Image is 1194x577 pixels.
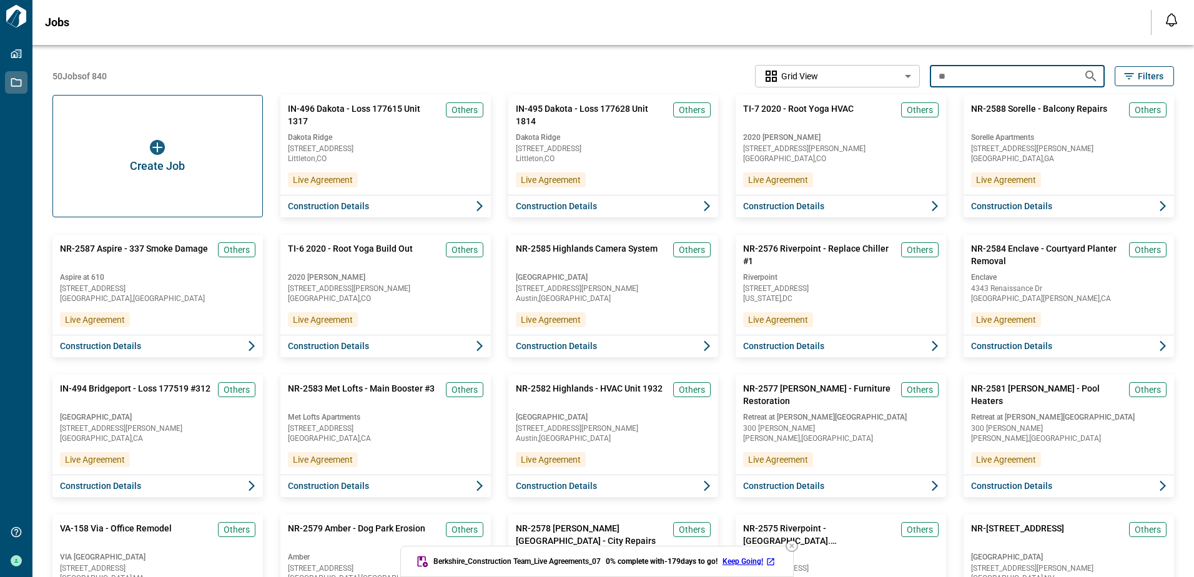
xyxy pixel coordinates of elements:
[288,272,483,282] span: 2020 [PERSON_NAME]
[288,200,369,212] span: Construction Details
[971,412,1167,422] span: Retreat at [PERSON_NAME][GEOGRAPHIC_DATA]
[679,104,705,116] span: Others
[288,552,483,562] span: Amber
[516,145,711,152] span: [STREET_ADDRESS]
[516,132,711,142] span: Dakota Ridge
[288,340,369,352] span: Construction Details
[971,272,1167,282] span: Enclave
[516,102,669,127] span: IN-495 Dakota - Loss 177628 Unit 1814
[516,200,597,212] span: Construction Details
[743,412,939,422] span: Retreat at [PERSON_NAME][GEOGRAPHIC_DATA]
[964,335,1174,357] button: Construction Details
[976,313,1036,326] span: Live Agreement
[1115,66,1174,86] button: Filters
[516,155,711,162] span: Littleton , CO
[65,313,125,326] span: Live Agreement
[781,70,818,82] span: Grid View
[743,565,939,572] span: [STREET_ADDRESS]
[293,174,353,186] span: Live Agreement
[743,480,824,492] span: Construction Details
[451,523,478,536] span: Others
[130,160,185,172] span: Create Job
[516,382,663,407] span: NR-2582 Highlands - HVAC Unit 1932
[743,242,896,267] span: NR-2576 Riverpoint - Replace Chiller #1
[743,295,939,302] span: [US_STATE] , DC
[1162,10,1182,30] button: Open notification feed
[748,453,808,466] span: Live Agreement
[224,244,250,256] span: Others
[743,200,824,212] span: Construction Details
[288,102,441,127] span: IN-496 Dakota - Loss 177615 Unit 1317
[288,155,483,162] span: Littleton , CO
[976,453,1036,466] span: Live Agreement
[516,425,711,432] span: [STREET_ADDRESS][PERSON_NAME]
[971,565,1167,572] span: [STREET_ADDRESS][PERSON_NAME]
[516,295,711,302] span: Austin , [GEOGRAPHIC_DATA]
[280,335,491,357] button: Construction Details
[224,523,250,536] span: Others
[679,523,705,536] span: Others
[743,340,824,352] span: Construction Details
[971,552,1167,562] span: [GEOGRAPHIC_DATA]
[288,382,435,407] span: NR-2583 Met Lofts - Main Booster #3
[516,480,597,492] span: Construction Details
[1138,70,1163,82] span: Filters
[679,244,705,256] span: Others
[224,383,250,396] span: Others
[60,552,255,562] span: VIA [GEOGRAPHIC_DATA]
[971,340,1052,352] span: Construction Details
[748,174,808,186] span: Live Agreement
[60,340,141,352] span: Construction Details
[288,565,483,572] span: [STREET_ADDRESS]
[280,475,491,497] button: Construction Details
[971,285,1167,292] span: 4343 Renaissance Dr
[1078,64,1103,89] button: Search jobs
[743,132,939,142] span: 2020 [PERSON_NAME]
[288,522,425,547] span: NR-2579 Amber - Dog Park Erosion
[743,285,939,292] span: [STREET_ADDRESS]
[288,425,483,432] span: [STREET_ADDRESS]
[516,242,658,267] span: NR-2585 Highlands Camera System
[60,425,255,432] span: [STREET_ADDRESS][PERSON_NAME]
[288,412,483,422] span: Met Lofts Apartments
[736,195,946,217] button: Construction Details
[743,425,939,432] span: 300 [PERSON_NAME]
[60,272,255,282] span: Aspire at 610
[907,523,933,536] span: Others
[433,556,601,566] span: Berkshire_Construction Team_Live Agreements_07
[606,556,718,566] span: 0 % complete with -179 days to go!
[971,522,1064,547] span: NR-[STREET_ADDRESS]
[293,453,353,466] span: Live Agreement
[743,102,854,127] span: TI-7 2020 - Root Yoga HVAC
[907,244,933,256] span: Others
[971,200,1052,212] span: Construction Details
[516,435,711,442] span: Austin , [GEOGRAPHIC_DATA]
[451,104,478,116] span: Others
[743,552,939,562] span: Riverpoint
[964,195,1174,217] button: Construction Details
[971,242,1124,267] span: NR-2584 Enclave - Courtyard Planter Removal
[52,475,263,497] button: Construction Details
[743,145,939,152] span: [STREET_ADDRESS][PERSON_NAME]
[971,295,1167,302] span: [GEOGRAPHIC_DATA][PERSON_NAME] , CA
[508,195,719,217] button: Construction Details
[451,383,478,396] span: Others
[45,16,69,29] span: Jobs
[748,313,808,326] span: Live Agreement
[150,140,165,155] img: icon button
[288,145,483,152] span: [STREET_ADDRESS]
[736,475,946,497] button: Construction Details
[52,70,107,82] span: 50 Jobs of 840
[743,155,939,162] span: [GEOGRAPHIC_DATA] , CO
[60,480,141,492] span: Construction Details
[288,285,483,292] span: [STREET_ADDRESS][PERSON_NAME]
[288,242,413,267] span: TI-6 2020 - Root Yoga Build Out
[280,195,491,217] button: Construction Details
[508,475,719,497] button: Construction Details
[755,64,920,89] div: Without label
[521,174,581,186] span: Live Agreement
[451,244,478,256] span: Others
[971,155,1167,162] span: [GEOGRAPHIC_DATA] , GA
[516,285,711,292] span: [STREET_ADDRESS][PERSON_NAME]
[743,382,896,407] span: NR-2577 [PERSON_NAME] - Furniture Restoration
